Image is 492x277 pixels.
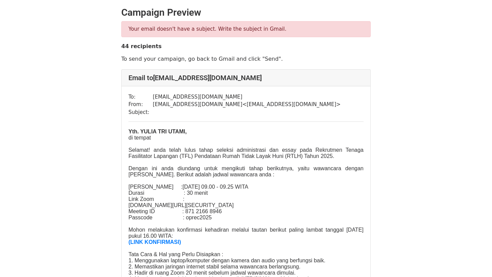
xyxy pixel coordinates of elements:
[128,196,364,208] p: Link Zoom : [DOMAIN_NAME][URL][SECURITY_DATA]
[128,208,364,215] p: Meeting ID : 871 2166 8946
[153,101,341,108] td: [EMAIL_ADDRESS][DOMAIN_NAME] < [EMAIL_ADDRESS][DOMAIN_NAME] >
[182,184,248,190] span: [DATE] 09.00 - 09.25 WITA
[128,101,153,108] td: From:
[121,55,371,62] p: To send your campaign, go back to Gmail and click "Send".
[128,251,364,258] p: Tata Cara & Hal yang Perlu Disiapkan :
[128,227,364,239] p: Mohon melakukan konfirmasi kehadiran melalui tautan berikut paling lambat tanggal [DATE] pukul 16...
[128,135,364,141] p: di tempat
[128,270,364,276] p: 3. Hadir di ruang Zoom 20 menit sebelum jadwal wawancara dimulai.
[128,93,153,101] td: To:
[128,190,364,196] p: Durasi : 30 menit
[128,26,364,33] p: Your email doesn't have a subject. Write the subject in Gmail.
[128,258,364,264] p: 1. Menggunakan laptop/komputer dengan kamera dan audio yang berfungsi baik.
[128,215,364,221] p: Passcode : oprec2025
[121,43,162,49] strong: 44 recipients
[128,129,187,134] b: Yth. YULIA TRI UTAMI,
[128,74,364,82] h4: Email to [EMAIL_ADDRESS][DOMAIN_NAME]
[128,239,181,245] a: (LINK KONFIRMASI)
[128,108,153,116] td: Subject:
[128,147,364,159] p: Selamat! anda telah lulus tahap seleksi administrasi dan essay pada Rekrutmen Tenaga Fasilitator ...
[153,93,341,101] td: [EMAIL_ADDRESS][DOMAIN_NAME]
[128,165,364,178] p: Dengan ini anda diundang untuk mengikuti tahap berikutnya, yaitu wawancara dengan [PERSON_NAME]. ...
[121,7,371,18] h2: Campaign Preview
[128,264,364,270] p: 2. Memastikan jaringan internet stabil selama wawancara berlangsung.
[128,184,364,190] p: [PERSON_NAME] :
